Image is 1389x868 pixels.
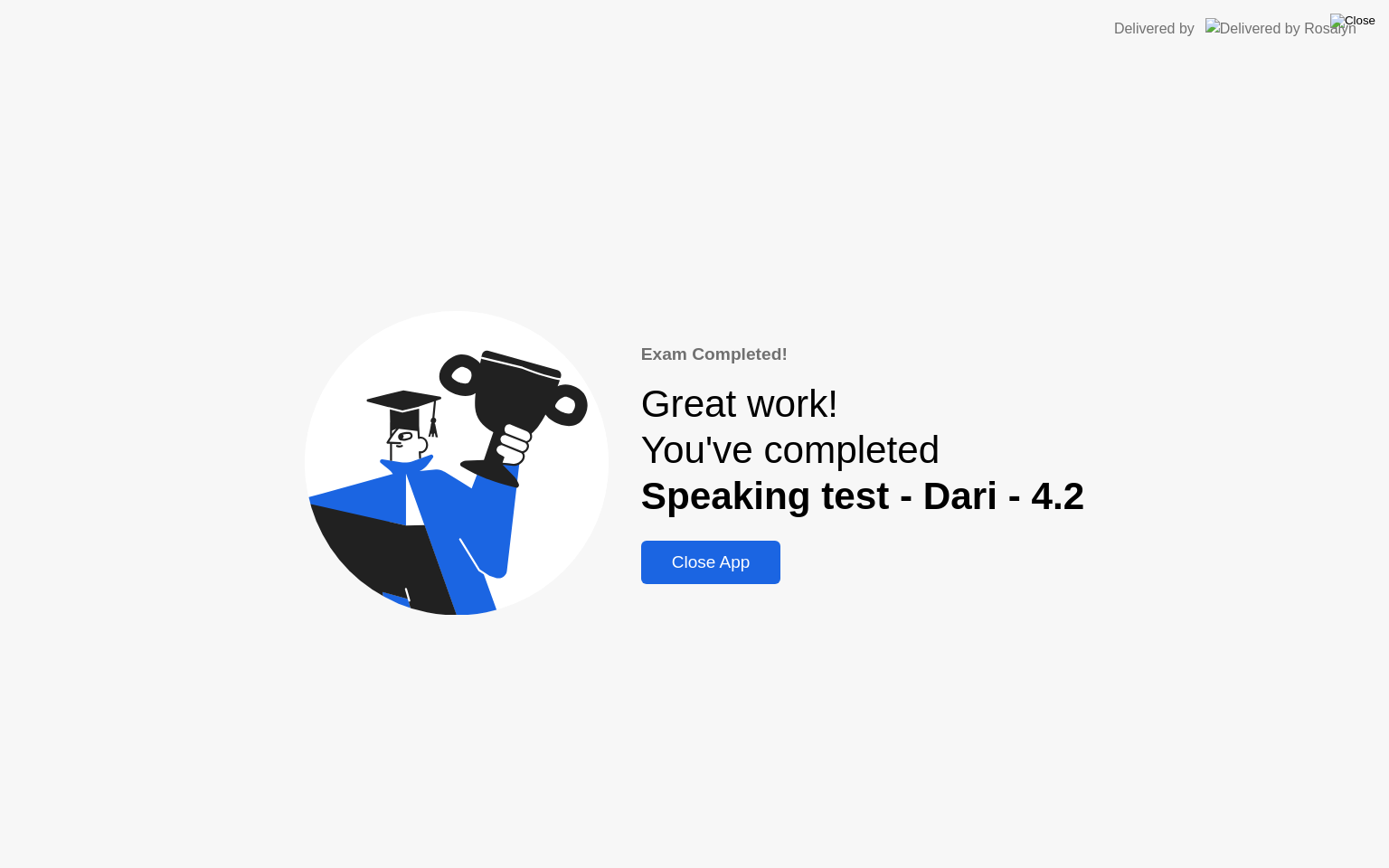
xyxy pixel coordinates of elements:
div: Close App [647,552,776,572]
button: Close App [641,541,781,584]
img: Close [1330,14,1375,28]
div: Exam Completed! [641,342,1085,368]
div: Great work! You've completed [641,382,1085,519]
div: Delivered by [1114,18,1195,40]
b: Speaking test - Dari - 4.2 [641,475,1085,517]
img: Delivered by Rosalyn [1205,18,1356,39]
